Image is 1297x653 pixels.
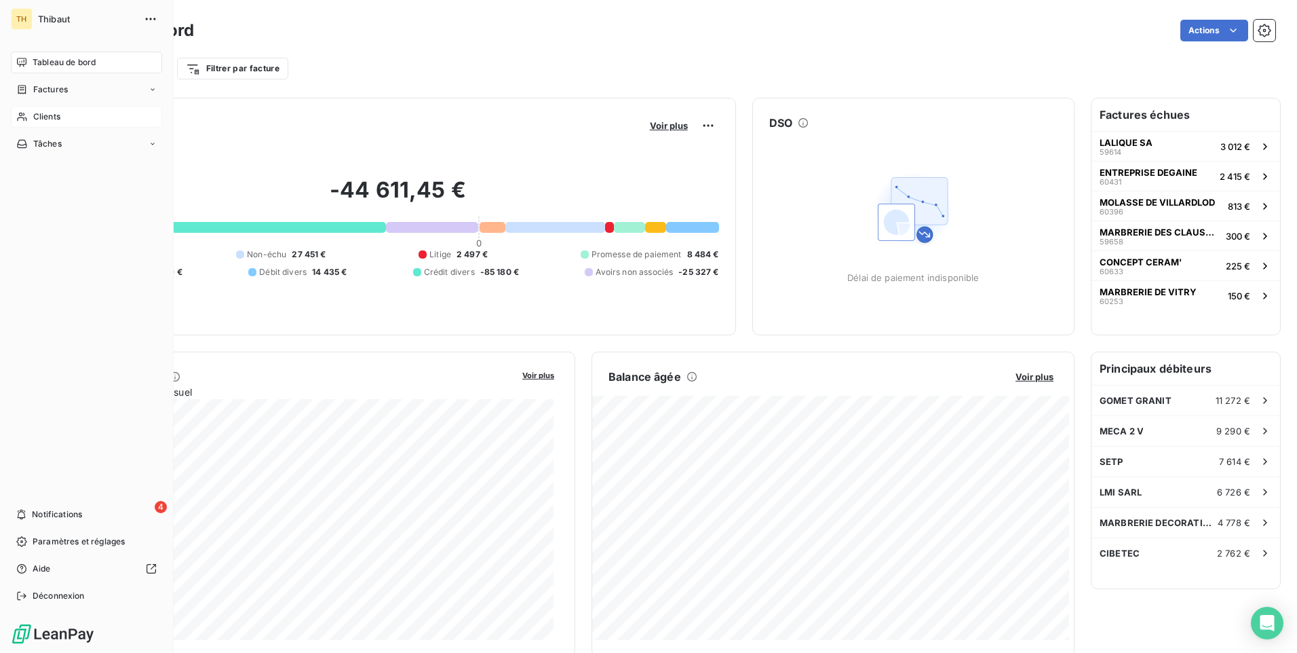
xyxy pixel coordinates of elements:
[687,248,719,261] span: 8 484 €
[247,248,286,261] span: Non-échu
[1015,371,1053,382] span: Voir plus
[429,248,451,261] span: Litige
[1220,171,1250,182] span: 2 415 €
[1100,208,1123,216] span: 60396
[847,272,980,283] span: Délai de paiement indisponible
[155,501,167,513] span: 4
[592,248,682,261] span: Promesse de paiement
[1226,231,1250,242] span: 300 €
[650,120,688,131] span: Voir plus
[1100,548,1140,559] span: CIBETEC
[292,248,326,261] span: 27 451 €
[312,266,347,278] span: 14 435 €
[1218,517,1250,528] span: 4 778 €
[476,238,482,248] span: 0
[77,385,513,399] span: Chiffre d'affaires mensuel
[518,369,558,381] button: Voir plus
[1100,286,1197,297] span: MARBRERIE DE VITRY
[77,176,719,217] h2: -44 611,45 €
[259,266,307,278] span: Débit divers
[1226,261,1250,272] span: 225 €
[1251,607,1283,639] div: Open Intercom Messenger
[1100,487,1142,498] span: LMI SARL
[33,56,96,69] span: Tableau de bord
[1217,548,1250,559] span: 2 762 €
[608,369,681,385] h6: Balance âgée
[1091,280,1280,310] button: MARBRERIE DE VITRY60253150 €
[1100,426,1144,436] span: MECA 2 V
[1228,291,1250,301] span: 150 €
[1100,517,1218,528] span: MARBRERIE DECORATIVE PERROT MOINGEO
[424,266,475,278] span: Crédit divers
[646,119,692,132] button: Voir plus
[1100,238,1123,246] span: 59658
[1091,98,1280,131] h6: Factures échues
[1216,395,1250,406] span: 11 272 €
[32,508,82,521] span: Notifications
[1100,178,1121,186] span: 60431
[38,14,136,24] span: Thibaut
[769,115,792,131] h6: DSO
[11,8,33,30] div: TH
[1228,201,1250,212] span: 813 €
[1091,191,1280,221] button: MOLASSE DE VILLARDLOD60396813 €
[522,371,554,380] span: Voir plus
[1100,148,1121,156] span: 59614
[1100,197,1215,208] span: MOLASSE DE VILLARDLOD
[1100,267,1123,276] span: 60633
[1220,141,1250,152] span: 3 012 €
[1100,137,1153,148] span: LALIQUE SA
[1100,456,1123,467] span: SETP
[1180,20,1248,41] button: Actions
[1100,257,1182,267] span: CONCEPT CERAM'
[1100,167,1197,178] span: ENTREPRISE DEGAINE
[33,83,68,96] span: Factures
[1011,371,1058,383] button: Voir plus
[33,563,51,575] span: Aide
[33,111,60,123] span: Clients
[1219,456,1250,467] span: 7 614 €
[33,138,62,150] span: Tâches
[1091,131,1280,161] button: LALIQUE SA596143 012 €
[480,266,519,278] span: -85 180 €
[1091,250,1280,280] button: CONCEPT CERAM'60633225 €
[1217,487,1250,498] span: 6 726 €
[177,58,288,79] button: Filtrer par facture
[33,536,125,548] span: Paramètres et réglages
[1100,227,1220,238] span: MARBRERIE DES CLAUSONNES
[678,266,718,278] span: -25 327 €
[33,590,85,602] span: Déconnexion
[1091,161,1280,191] button: ENTREPRISE DEGAINE604312 415 €
[870,166,956,253] img: Empty state
[596,266,673,278] span: Avoirs non associés
[1100,297,1123,305] span: 60253
[1216,426,1250,436] span: 9 290 €
[1091,352,1280,385] h6: Principaux débiteurs
[457,248,488,261] span: 2 497 €
[1100,395,1172,406] span: GOMET GRANIT
[11,558,162,580] a: Aide
[1091,221,1280,250] button: MARBRERIE DES CLAUSONNES59658300 €
[11,623,95,645] img: Logo LeanPay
